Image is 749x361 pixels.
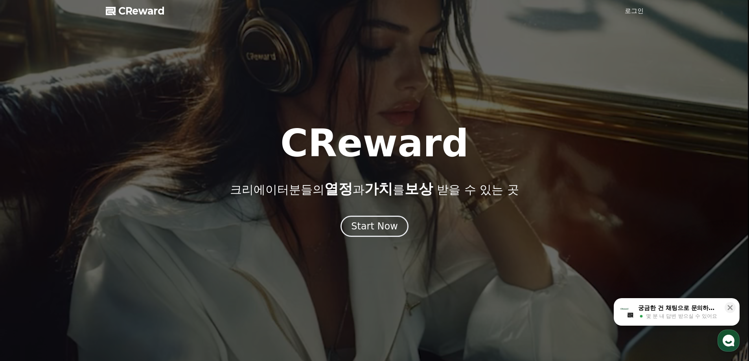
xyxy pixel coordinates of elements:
span: 가치 [364,181,393,197]
span: 보상 [405,181,433,197]
a: CReward [106,5,165,17]
div: Start Now [351,220,398,233]
span: CReward [118,5,165,17]
button: Start Now [340,216,409,237]
a: Start Now [340,224,409,231]
p: 크리에이터분들의 과 를 받을 수 있는 곳 [230,181,519,197]
h1: CReward [280,125,469,162]
span: 열정 [324,181,353,197]
a: 로그인 [625,6,644,16]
